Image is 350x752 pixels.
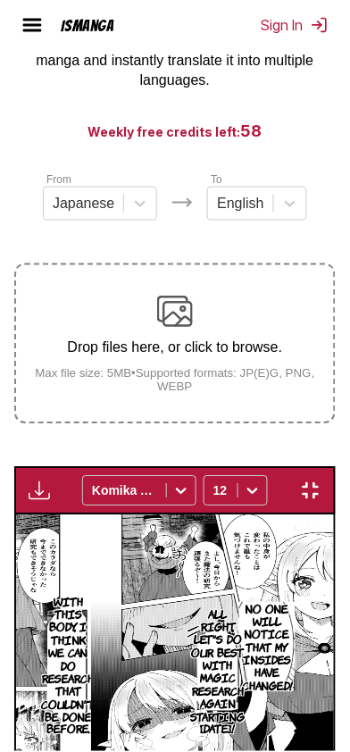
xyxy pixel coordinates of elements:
[54,17,146,34] a: IsManga
[171,192,193,213] img: Languages icon
[16,367,334,394] small: Max file size: 5MB • Supported formats: JP(E)G, PNG, WEBP
[21,14,43,36] img: hamburger
[38,592,99,740] p: With this body, I think we can do research that couldn't be done before.
[43,120,307,142] h3: Weekly free credits left:
[29,480,50,502] img: Download translated images
[14,11,336,91] p: Experience seamless manga translation with our cutting-edge AI technology. Upload your favorite m...
[187,605,249,740] p: All right, let's do our best with magic research again starting [DATE]!
[238,599,296,697] p: No one will notice that my insides have changed!
[211,173,222,186] label: To
[262,16,329,34] button: Sign In
[311,16,329,34] img: Sign out
[16,340,334,356] p: Drop files here, or click to browse.
[46,173,71,186] label: From
[241,121,262,140] span: 58
[300,480,321,502] img: Exit fullscreen
[61,17,114,34] div: IsManga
